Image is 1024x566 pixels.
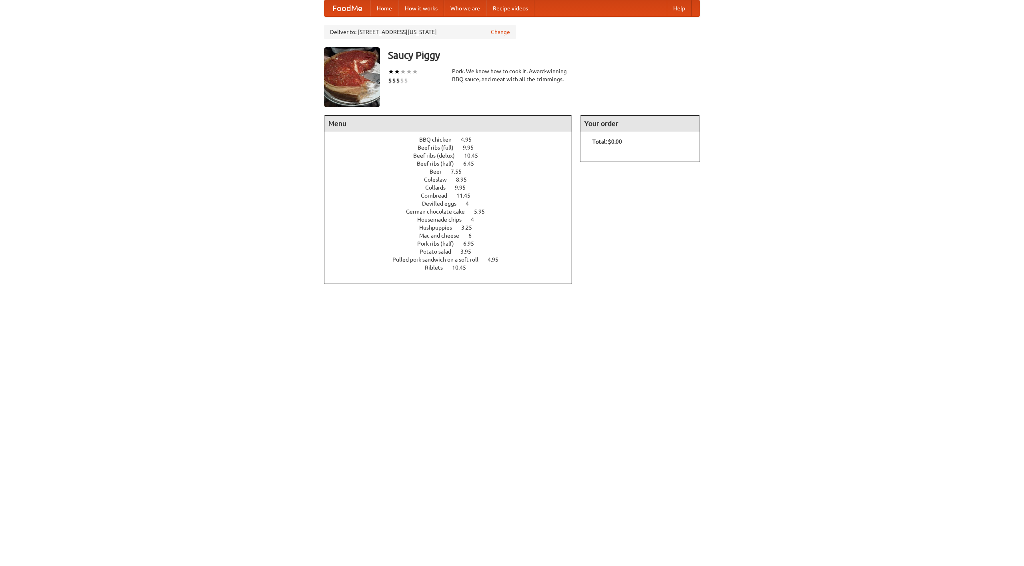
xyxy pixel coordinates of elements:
span: 6.95 [463,240,482,247]
span: 4.95 [461,136,480,143]
span: Beef ribs (half) [417,160,462,167]
span: 8.95 [456,176,475,183]
span: Collards [425,184,454,191]
a: Beef ribs (full) 9.95 [418,144,488,151]
span: 3.25 [461,224,480,231]
a: Housemade chips 4 [417,216,489,223]
span: Beef ribs (full) [418,144,462,151]
a: FoodMe [324,0,370,16]
span: 6.45 [463,160,482,167]
a: Beef ribs (half) 6.45 [417,160,489,167]
span: Mac and cheese [419,232,467,239]
h4: Your order [580,116,700,132]
a: BBQ chicken 4.95 [419,136,486,143]
li: $ [388,76,392,85]
span: Cornbread [421,192,455,199]
li: ★ [412,67,418,76]
span: Beef ribs (delux) [413,152,463,159]
span: 11.45 [456,192,478,199]
a: Collards 9.95 [425,184,480,191]
a: Pork ribs (half) 6.95 [417,240,489,247]
b: Total: $0.00 [592,138,622,145]
a: Potato salad 3.95 [420,248,486,255]
span: 7.55 [451,168,470,175]
a: Recipe videos [486,0,534,16]
span: Riblets [425,264,451,271]
span: German chocolate cake [406,208,473,215]
span: 10.45 [464,152,486,159]
li: $ [404,76,408,85]
a: Who we are [444,0,486,16]
span: Hushpuppies [419,224,460,231]
a: Coleslaw 8.95 [424,176,482,183]
a: How it works [398,0,444,16]
span: 4 [471,216,482,223]
span: 4.95 [488,256,506,263]
span: 9.95 [463,144,482,151]
img: angular.jpg [324,47,380,107]
li: $ [392,76,396,85]
li: ★ [394,67,400,76]
span: 10.45 [452,264,474,271]
span: 4 [466,200,477,207]
a: Beef ribs (delux) 10.45 [413,152,493,159]
a: Hushpuppies 3.25 [419,224,487,231]
a: Help [667,0,692,16]
h4: Menu [324,116,572,132]
span: Pulled pork sandwich on a soft roll [392,256,486,263]
span: Beer [430,168,450,175]
li: ★ [388,67,394,76]
span: Devilled eggs [422,200,464,207]
li: ★ [400,67,406,76]
a: Cornbread 11.45 [421,192,485,199]
a: Change [491,28,510,36]
li: ★ [406,67,412,76]
a: Pulled pork sandwich on a soft roll 4.95 [392,256,513,263]
li: $ [396,76,400,85]
a: Riblets 10.45 [425,264,481,271]
h3: Saucy Piggy [388,47,700,63]
div: Deliver to: [STREET_ADDRESS][US_STATE] [324,25,516,39]
div: Pork. We know how to cook it. Award-winning BBQ sauce, and meat with all the trimmings. [452,67,572,83]
span: Housemade chips [417,216,470,223]
a: Devilled eggs 4 [422,200,484,207]
span: 5.95 [474,208,493,215]
a: Beer 7.55 [430,168,476,175]
a: Mac and cheese 6 [419,232,486,239]
li: $ [400,76,404,85]
span: Pork ribs (half) [417,240,462,247]
span: 6 [468,232,480,239]
span: Coleslaw [424,176,455,183]
span: BBQ chicken [419,136,460,143]
span: 9.95 [455,184,474,191]
span: Potato salad [420,248,459,255]
span: 3.95 [460,248,479,255]
a: German chocolate cake 5.95 [406,208,500,215]
a: Home [370,0,398,16]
